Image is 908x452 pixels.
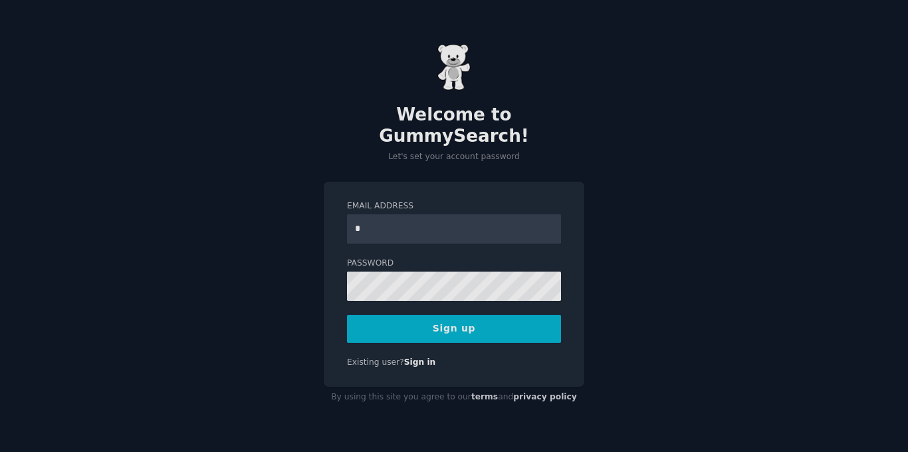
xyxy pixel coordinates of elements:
a: terms [471,392,498,401]
span: Existing user? [347,357,404,367]
button: Sign up [347,315,561,343]
label: Email Address [347,200,561,212]
a: Sign in [404,357,436,367]
div: By using this site you agree to our and [324,387,584,408]
img: Gummy Bear [437,44,471,91]
label: Password [347,258,561,270]
h2: Welcome to GummySearch! [324,105,584,146]
p: Let's set your account password [324,151,584,163]
a: privacy policy [513,392,577,401]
